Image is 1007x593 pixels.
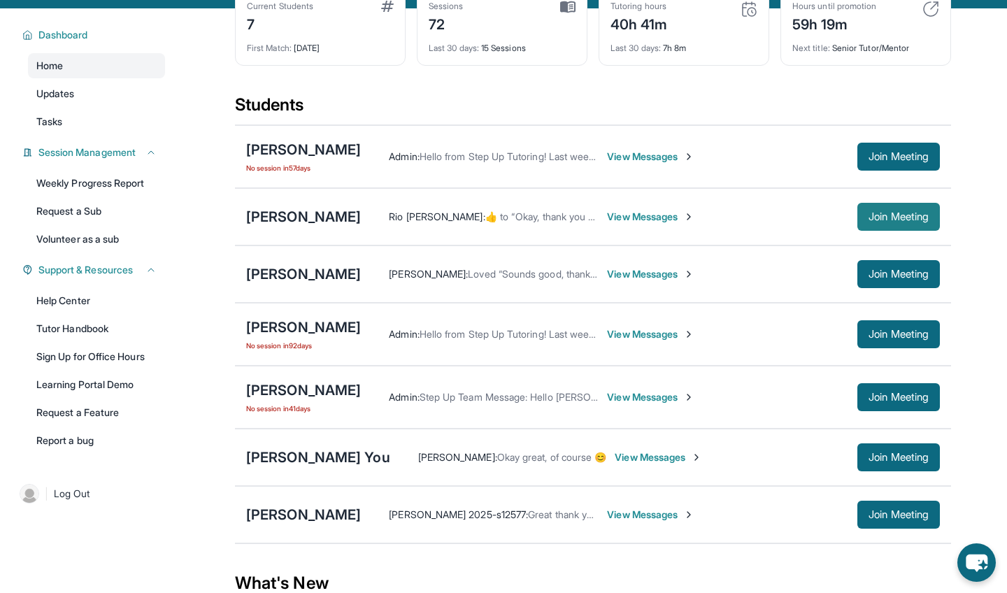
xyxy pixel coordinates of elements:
span: Last 30 days : [429,43,479,53]
a: Sign Up for Office Hours [28,344,165,369]
img: Chevron-Right [683,392,694,403]
span: [PERSON_NAME] : [418,451,497,463]
span: View Messages [607,210,694,224]
img: Chevron-Right [691,452,702,463]
span: Tasks [36,115,62,129]
a: Updates [28,81,165,106]
div: [PERSON_NAME] [246,380,361,400]
div: Hours until promotion [792,1,876,12]
div: [PERSON_NAME] [246,505,361,524]
span: Next title : [792,43,830,53]
span: Join Meeting [869,453,929,462]
span: View Messages [607,150,694,164]
div: [PERSON_NAME] [246,207,361,227]
a: |Log Out [14,478,165,509]
span: Rio [PERSON_NAME] : [389,210,485,222]
button: Join Meeting [857,320,940,348]
span: Join Meeting [869,270,929,278]
span: Admin : [389,150,419,162]
span: Home [36,59,63,73]
button: chat-button [957,543,996,582]
span: Admin : [389,391,419,403]
a: Tutor Handbook [28,316,165,341]
img: Chevron-Right [683,211,694,222]
button: Join Meeting [857,143,940,171]
span: First Match : [247,43,292,53]
a: Report a bug [28,428,165,453]
span: Okay great, of course 😊 [497,451,607,463]
a: Weekly Progress Report [28,171,165,196]
span: Last 30 days : [610,43,661,53]
div: 59h 19m [792,12,876,34]
span: View Messages [607,390,694,404]
div: Students [235,94,951,124]
button: Dashboard [33,28,157,42]
img: card [922,1,939,17]
img: Chevron-Right [683,329,694,340]
button: Support & Resources [33,263,157,277]
img: card [381,1,394,12]
div: [DATE] [247,34,394,54]
span: ​👍​ to “ Okay, thank you so much ” [485,210,631,222]
img: Chevron-Right [683,269,694,280]
span: Admin : [389,328,419,340]
a: Request a Sub [28,199,165,224]
button: Session Management [33,145,157,159]
img: Chevron-Right [683,151,694,162]
div: 15 Sessions [429,34,576,54]
span: [PERSON_NAME] 2025-s12577 : [389,508,528,520]
span: View Messages [607,327,694,341]
img: Chevron-Right [683,509,694,520]
img: card [560,1,576,13]
div: Sessions [429,1,464,12]
span: Log Out [54,487,90,501]
span: Updates [36,87,75,101]
div: [PERSON_NAME] [246,317,361,337]
button: Join Meeting [857,203,940,231]
span: Join Meeting [869,330,929,338]
span: Dashboard [38,28,88,42]
span: Loved “Sounds good, thank you” [468,268,613,280]
span: Support & Resources [38,263,133,277]
a: Help Center [28,288,165,313]
div: 40h 41m [610,12,668,34]
a: Learning Portal Demo [28,372,165,397]
span: Join Meeting [869,510,929,519]
a: Tasks [28,109,165,134]
span: View Messages [607,267,694,281]
span: No session in 92 days [246,340,361,351]
div: Current Students [247,1,313,12]
span: Join Meeting [869,213,929,221]
span: Great thank you . [528,508,603,520]
span: No session in 41 days [246,403,361,414]
button: Join Meeting [857,501,940,529]
div: 72 [429,12,464,34]
span: [PERSON_NAME] : [389,268,468,280]
a: Home [28,53,165,78]
button: Join Meeting [857,260,940,288]
span: View Messages [615,450,702,464]
span: No session in 57 days [246,162,361,173]
span: Join Meeting [869,152,929,161]
button: Join Meeting [857,383,940,411]
div: Tutoring hours [610,1,668,12]
span: View Messages [607,508,694,522]
button: Join Meeting [857,443,940,471]
div: 7 [247,12,313,34]
img: user-img [20,484,39,503]
img: card [741,1,757,17]
div: Senior Tutor/Mentor [792,34,939,54]
div: [PERSON_NAME] You [246,448,390,467]
span: | [45,485,48,502]
div: 7h 8m [610,34,757,54]
a: Volunteer as a sub [28,227,165,252]
span: Join Meeting [869,393,929,401]
span: Session Management [38,145,136,159]
div: [PERSON_NAME] [246,140,361,159]
a: Request a Feature [28,400,165,425]
div: [PERSON_NAME] [246,264,361,284]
